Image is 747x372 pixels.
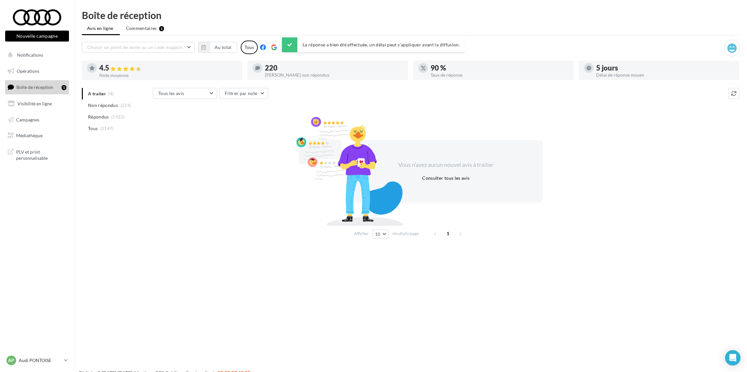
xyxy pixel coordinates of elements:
div: La réponse a bien été effectuée, un délai peut s’appliquer avant la diffusion. [282,37,465,52]
span: Campagnes [16,117,39,122]
span: (2147) [100,126,114,131]
button: 10 [372,230,389,239]
span: Choisir un point de vente ou un code magasin [87,44,183,50]
span: résultats/page [392,231,419,237]
span: 10 [375,232,381,237]
span: (224) [121,103,131,108]
span: Notifications [17,52,43,58]
span: Boîte de réception [16,84,53,90]
span: PLV et print personnalisable [16,148,66,161]
button: Filtrer par note [219,88,268,99]
a: Campagnes [4,113,70,127]
div: Tous [241,41,258,54]
a: Boîte de réception1 [4,80,70,94]
div: 220 [265,64,403,72]
span: Opérations [17,68,39,74]
span: Médiathèque [16,133,43,138]
p: Audi PONTOISE [19,357,62,364]
span: Commentaires [126,25,157,32]
div: Vous n'avez aucun nouvel avis à traiter [391,161,501,169]
div: [PERSON_NAME] non répondus [265,73,403,77]
div: 90 % [431,64,568,72]
button: Au total [209,42,237,53]
span: Non répondus [88,102,118,109]
button: Nouvelle campagne [5,31,69,42]
span: AP [8,357,15,364]
button: Consulter tous les avis [420,174,472,182]
a: Visibilité en ligne [4,97,70,110]
button: Choisir un point de vente ou un code magasin [82,42,195,53]
button: Notifications [4,48,68,62]
span: Tous les avis [158,91,184,96]
span: Tous [88,125,98,132]
span: Afficher [354,231,369,237]
a: PLV et print personnalisable [4,145,70,164]
button: Tous les avis [153,88,217,99]
span: 1 [443,228,453,239]
div: 1 [62,85,66,90]
span: Visibilité en ligne [17,101,52,106]
button: Au total [198,42,237,53]
a: AP Audi PONTOISE [5,354,69,367]
div: Note moyenne [99,73,237,78]
a: Opérations [4,64,70,78]
div: Délai de réponse moyen [596,73,734,77]
div: 1 [159,26,164,31]
div: Taux de réponse [431,73,568,77]
span: Répondus [88,114,109,120]
div: Open Intercom Messenger [725,350,741,366]
div: 5 jours [596,64,734,72]
a: Médiathèque [4,129,70,142]
div: 4.5 [99,64,237,72]
div: Boîte de réception [82,10,739,20]
span: (1923) [111,114,125,119]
